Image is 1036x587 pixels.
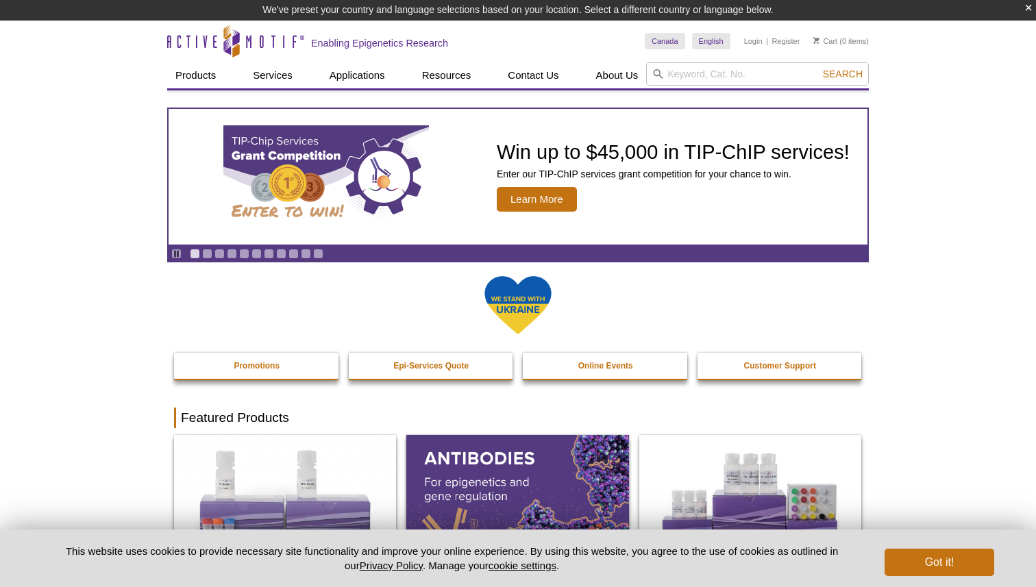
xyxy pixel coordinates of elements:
a: Go to slide 11 [313,249,323,259]
a: Promotions [174,353,340,379]
strong: Customer Support [744,361,816,371]
img: CUT&Tag-IT® Express Assay Kit [639,435,861,569]
p: This website uses cookies to provide necessary site functionality and improve your online experie... [42,544,862,573]
a: Services [245,62,301,88]
a: Go to slide 1 [190,249,200,259]
a: Go to slide 8 [276,249,286,259]
li: (0 items) [813,33,869,49]
a: Privacy Policy [360,560,423,571]
a: Canada [645,33,685,49]
a: Go to slide 5 [239,249,249,259]
h2: Featured Products [174,408,862,428]
a: Products [167,62,224,88]
a: Register [772,36,800,46]
a: About Us [588,62,647,88]
a: Toggle autoplay [171,249,182,259]
a: Go to slide 4 [227,249,237,259]
strong: Online Events [578,361,633,371]
span: Learn More [497,187,577,212]
strong: Epi-Services Quote [393,361,469,371]
a: TIP-ChIP Services Grant Competition Win up to $45,000 in TIP-ChIP services! Enter our TIP-ChIP se... [169,109,867,245]
button: Got it! [885,549,994,576]
a: Go to slide 7 [264,249,274,259]
a: Login [744,36,763,46]
a: Go to slide 3 [214,249,225,259]
strong: Promotions [234,361,280,371]
p: Enter our TIP-ChIP services grant competition for your chance to win. [497,168,850,180]
a: Customer Support [698,353,863,379]
li: | [766,33,768,49]
a: Applications [321,62,393,88]
h2: Win up to $45,000 in TIP-ChIP services! [497,142,850,162]
img: Your Cart [813,37,819,44]
button: Search [819,68,867,80]
a: Go to slide 9 [288,249,299,259]
span: Search [823,68,863,79]
a: Epi-Services Quote [349,353,515,379]
img: All Antibodies [406,435,628,569]
button: cookie settings [489,560,556,571]
a: Go to slide 6 [251,249,262,259]
img: TIP-ChIP Services Grant Competition [223,125,429,228]
a: Cart [813,36,837,46]
img: DNA Library Prep Kit for Illumina [174,435,396,569]
a: Contact Us [500,62,567,88]
a: Go to slide 2 [202,249,212,259]
img: We Stand With Ukraine [484,275,552,336]
a: Online Events [523,353,689,379]
h2: Enabling Epigenetics Research [311,37,448,49]
input: Keyword, Cat. No. [646,62,869,86]
a: English [692,33,730,49]
a: Go to slide 10 [301,249,311,259]
a: Resources [414,62,480,88]
article: TIP-ChIP Services Grant Competition [169,109,867,245]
